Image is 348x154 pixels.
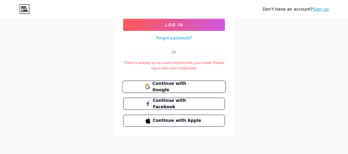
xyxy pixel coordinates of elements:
[153,117,203,124] span: Continue with Apple
[123,60,225,71] div: There is already an account created with your email. Please log in with your credentials
[123,81,225,93] a: Continue with Google
[123,98,225,110] button: Continue with Facebook
[123,19,225,31] button: Log In
[152,80,203,93] span: Continue with Google
[122,81,225,93] button: Continue with Google
[153,97,203,110] span: Continue with Facebook
[165,22,183,27] span: Log In
[262,6,329,12] div: Don't have an account?
[313,7,329,12] a: Sign up
[156,35,192,41] a: Forgot password?
[123,115,225,127] button: Continue with Apple
[172,49,176,55] div: Or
